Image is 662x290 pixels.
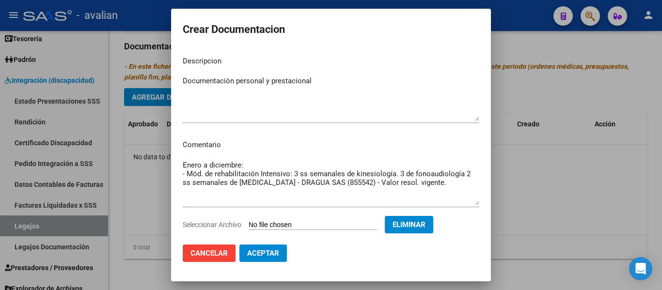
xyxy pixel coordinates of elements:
[393,220,426,229] span: Eliminar
[239,244,287,262] button: Aceptar
[183,221,241,229] span: Seleccionar Archivo
[385,216,433,233] button: Eliminar
[629,257,652,280] div: Open Intercom Messenger
[247,249,279,258] span: Aceptar
[183,56,479,67] p: Descripcion
[183,244,236,262] button: Cancelar
[190,249,228,258] span: Cancelar
[183,20,479,39] h2: Crear Documentacion
[183,139,479,151] p: Comentario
